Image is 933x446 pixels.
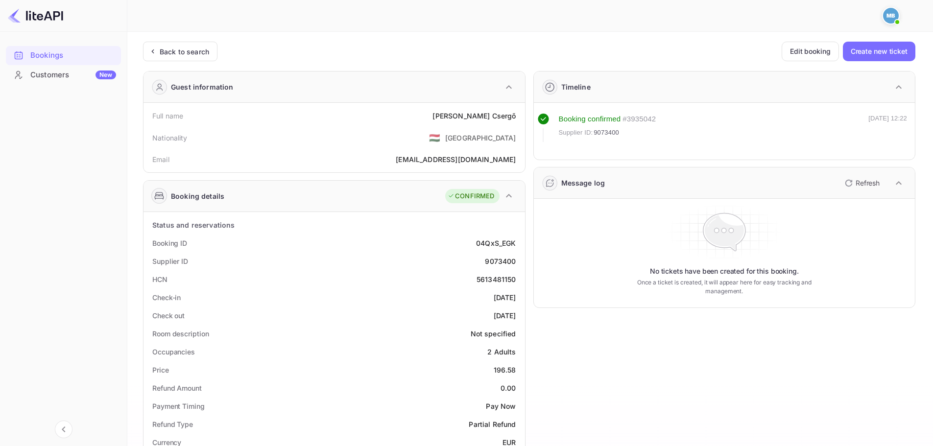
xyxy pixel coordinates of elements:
div: 04QxS_EGK [476,238,516,248]
p: No tickets have been created for this booking. [650,266,799,276]
div: Bookings [30,50,116,61]
div: Payment Timing [152,401,205,411]
button: Edit booking [782,42,839,61]
div: Guest information [171,82,234,92]
span: Supplier ID: [559,128,593,138]
div: [DATE] [494,292,516,303]
div: 5613481150 [477,274,516,284]
div: 196.58 [494,365,516,375]
div: HCN [152,274,167,284]
div: Pay Now [486,401,516,411]
div: 9073400 [485,256,516,266]
div: [GEOGRAPHIC_DATA] [445,133,516,143]
div: Price [152,365,169,375]
div: Partial Refund [469,419,516,429]
div: [DATE] 12:22 [868,114,907,142]
div: Booking confirmed [559,114,621,125]
div: Check-in [152,292,181,303]
div: New [96,70,116,79]
span: United States [429,129,440,146]
div: Supplier ID [152,256,188,266]
img: Mohcine Belkhir [883,8,899,23]
button: Refresh [839,175,884,191]
div: CONFIRMED [448,191,494,201]
div: [DATE] [494,310,516,321]
div: Timeline [561,82,591,92]
div: Customers [30,70,116,81]
button: Collapse navigation [55,421,72,438]
div: Email [152,154,169,164]
img: LiteAPI logo [8,8,63,23]
div: Refund Type [152,419,193,429]
div: 2 Adults [487,347,516,357]
div: CustomersNew [6,66,121,85]
div: Nationality [152,133,188,143]
div: Booking details [171,191,224,201]
div: [PERSON_NAME] Csergő [432,111,516,121]
div: Bookings [6,46,121,65]
div: [EMAIL_ADDRESS][DOMAIN_NAME] [396,154,516,164]
button: Create new ticket [843,42,915,61]
a: Bookings [6,46,121,64]
p: Once a ticket is created, it will appear here for easy tracking and management. [622,278,827,296]
div: Room description [152,329,209,339]
div: Full name [152,111,183,121]
div: 0.00 [501,383,516,393]
p: Refresh [856,178,880,188]
div: Refund Amount [152,383,202,393]
a: CustomersNew [6,66,121,84]
div: Occupancies [152,347,195,357]
div: Status and reservations [152,220,235,230]
div: Back to search [160,47,209,57]
div: Booking ID [152,238,187,248]
div: Check out [152,310,185,321]
span: 9073400 [594,128,619,138]
div: Not specified [471,329,516,339]
div: # 3935042 [622,114,656,125]
div: Message log [561,178,605,188]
